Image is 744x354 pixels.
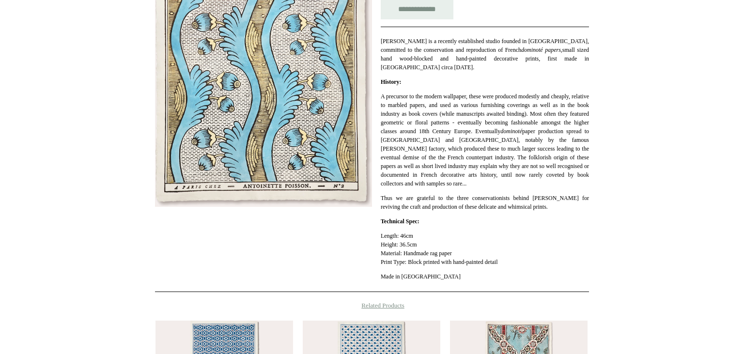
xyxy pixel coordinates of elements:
p: Made in [GEOGRAPHIC_DATA] [381,272,589,281]
p: Thus we are grateful to the three conservationists behind [PERSON_NAME] for reviving the craft an... [381,194,589,211]
h4: Related Products [130,302,614,309]
strong: History: [381,78,402,85]
p: [PERSON_NAME] is a recently established studio founded in [GEOGRAPHIC_DATA], committed to the con... [381,37,589,72]
em: dominoté [500,128,522,135]
em: dominoté papers, [521,46,562,53]
strong: Technical Spec: [381,218,419,225]
p: A precursor to the modern wallpaper, these were produced modestly and cheaply, relative to marble... [381,92,589,188]
p: Length: 46cm Height: 36.5cm Material: Handmade rag paper Print Type: Block printed with hand-pain... [381,231,589,266]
